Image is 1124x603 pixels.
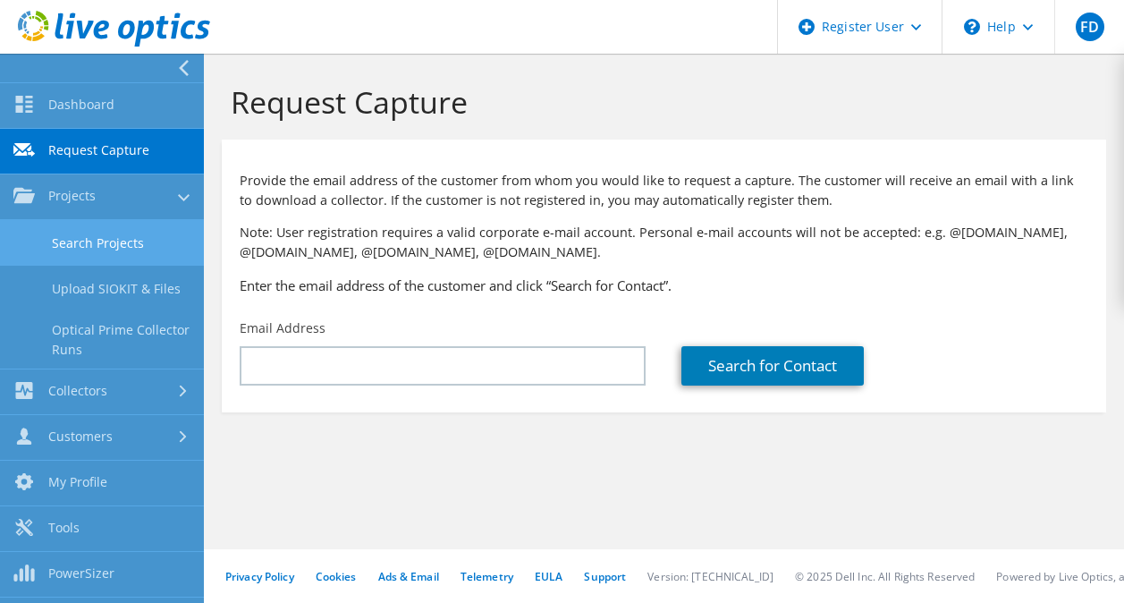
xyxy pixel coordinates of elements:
a: Support [584,569,626,584]
a: Cookies [316,569,357,584]
a: Telemetry [461,569,513,584]
label: Email Address [240,319,325,337]
a: Privacy Policy [225,569,294,584]
span: FD [1076,13,1104,41]
svg: \n [964,19,980,35]
p: Provide the email address of the customer from whom you would like to request a capture. The cust... [240,171,1088,210]
a: Search for Contact [681,346,864,386]
a: Ads & Email [378,569,439,584]
h3: Enter the email address of the customer and click “Search for Contact”. [240,276,1088,295]
p: Note: User registration requires a valid corporate e-mail account. Personal e-mail accounts will ... [240,223,1088,262]
h1: Request Capture [231,83,1088,121]
li: Version: [TECHNICAL_ID] [647,569,773,584]
li: © 2025 Dell Inc. All Rights Reserved [795,569,975,584]
a: EULA [535,569,562,584]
